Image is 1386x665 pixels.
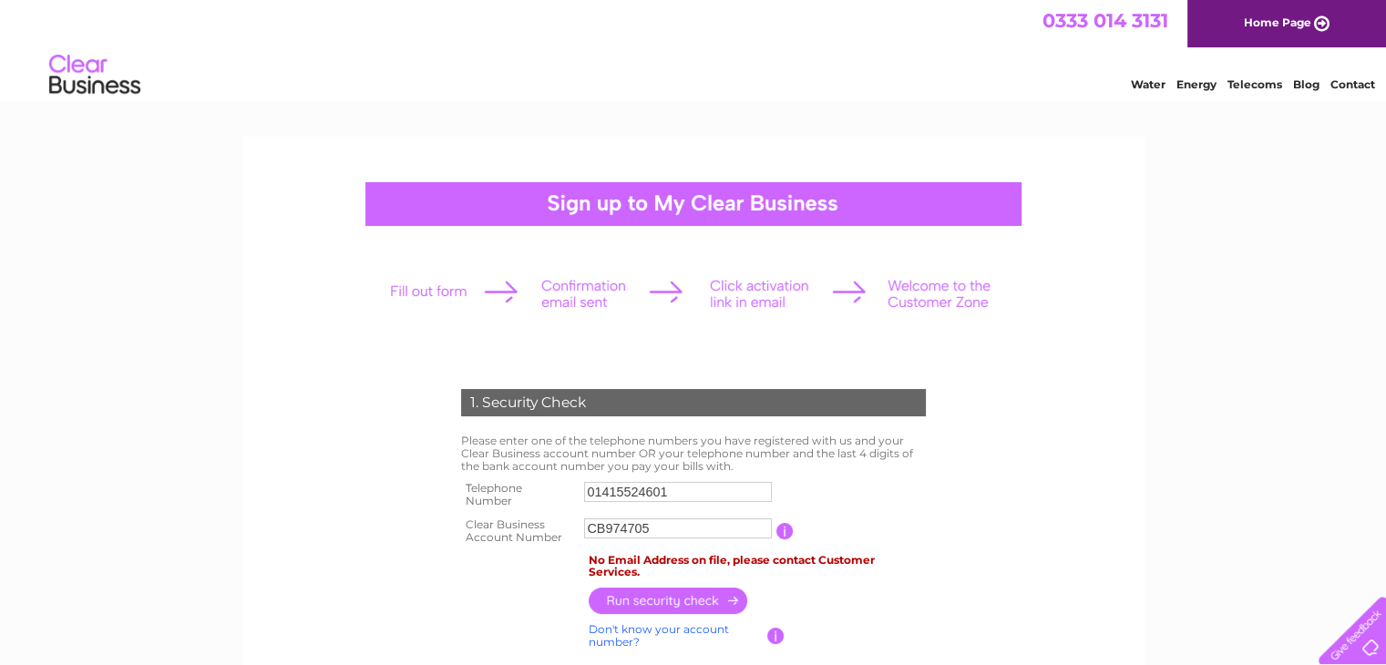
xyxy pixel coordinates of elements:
div: Clear Business is a trading name of Verastar Limited (registered in [GEOGRAPHIC_DATA] No. 3667643... [263,10,1124,88]
input: Information [776,523,794,539]
a: Telecoms [1227,77,1282,91]
td: No Email Address on file, please contact Customer Services. [584,549,930,584]
img: logo.png [48,47,141,103]
a: Blog [1293,77,1319,91]
a: Energy [1176,77,1217,91]
th: Clear Business Account Number [457,513,580,549]
th: Telephone Number [457,476,580,513]
div: 1. Security Check [461,389,926,416]
a: Water [1131,77,1165,91]
td: Please enter one of the telephone numbers you have registered with us and your Clear Business acc... [457,430,930,476]
a: Don't know your account number? [589,622,729,649]
a: 0333 014 3131 [1042,9,1168,32]
a: Contact [1330,77,1375,91]
input: Information [767,628,785,644]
